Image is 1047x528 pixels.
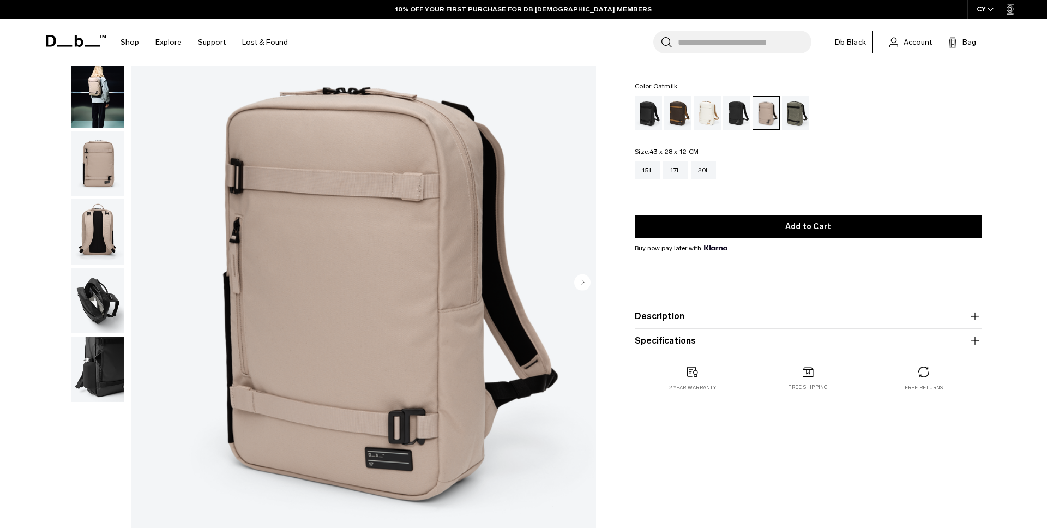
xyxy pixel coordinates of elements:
button: Daypack 17L Fogbow Beige [71,62,125,128]
a: Black Out [635,96,662,130]
nav: Main Navigation [112,19,296,66]
img: Daypack 17L Fogbow Beige [71,62,124,128]
span: Account [904,37,932,48]
button: Bag [948,35,976,49]
img: Daypack 17L Fogbow Beige [71,199,124,265]
a: Explore [155,23,182,62]
button: Add to Cart [635,215,982,238]
img: Daypack 17L Fogbow Beige [71,131,124,196]
a: Db Black [828,31,873,53]
a: 20L [691,161,717,179]
img: {"height" => 20, "alt" => "Klarna"} [704,245,727,250]
span: Bag [962,37,976,48]
legend: Color: [635,83,677,89]
span: Oatmilk [653,82,678,90]
button: Daypack 17L Fogbow Beige [71,336,125,403]
a: 15L [635,161,660,179]
a: 10% OFF YOUR FIRST PURCHASE FOR DB [DEMOGRAPHIC_DATA] MEMBERS [395,4,652,14]
button: Daypack 17L Fogbow Beige [71,199,125,265]
button: Daypack 17L Fogbow Beige [71,267,125,334]
a: Account [889,35,932,49]
legend: Size: [635,148,699,155]
a: Charcoal Grey [723,96,750,130]
img: Daypack 17L Fogbow Beige [71,337,124,402]
span: Buy now pay later with [635,243,727,253]
p: Free shipping [788,383,828,391]
p: Free returns [905,384,943,392]
a: Fogbow Beige [753,96,780,130]
button: Description [635,310,982,323]
button: Next slide [574,274,591,292]
a: Shop [121,23,139,62]
span: 43 x 28 x 12 CM [649,148,699,155]
a: Lost & Found [242,23,288,62]
a: Support [198,23,226,62]
a: Oatmilk [694,96,721,130]
a: 17L [663,161,688,179]
button: Daypack 17L Fogbow Beige [71,130,125,197]
a: Forest Green [782,96,809,130]
img: Daypack 17L Fogbow Beige [71,268,124,333]
button: Specifications [635,334,982,347]
p: 2 year warranty [669,384,716,392]
a: Espresso [664,96,691,130]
